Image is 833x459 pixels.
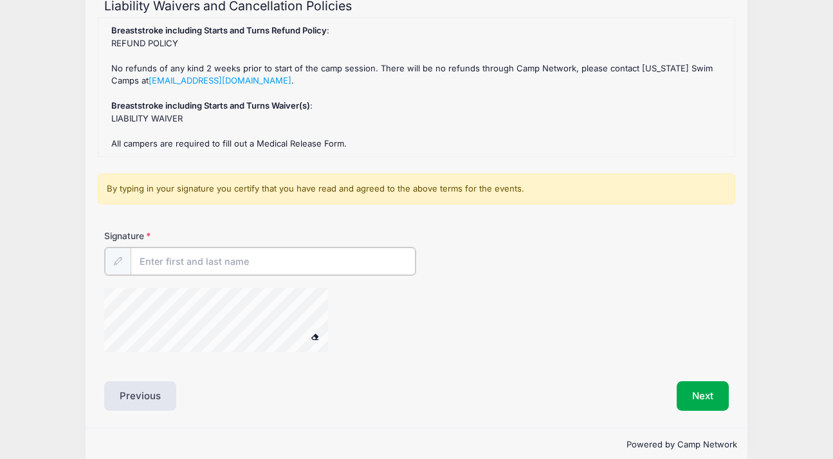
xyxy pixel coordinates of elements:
label: Signature [104,230,261,242]
button: Next [677,381,729,411]
strong: Breaststroke including Starts and Turns Waiver(s) [111,100,310,111]
a: [EMAIL_ADDRESS][DOMAIN_NAME] [149,75,291,85]
input: Enter first and last name [131,248,416,275]
strong: Breaststroke including Starts and Turns Refund Policy [111,25,327,35]
button: Previous [104,381,176,411]
p: Powered by Camp Network [96,438,737,451]
div: By typing in your signature you certify that you have read and agreed to the above terms for the ... [98,174,735,204]
div: : REFUND POLICY No refunds of any kind 2 weeks prior to start of the camp session. There will be ... [105,24,728,150]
